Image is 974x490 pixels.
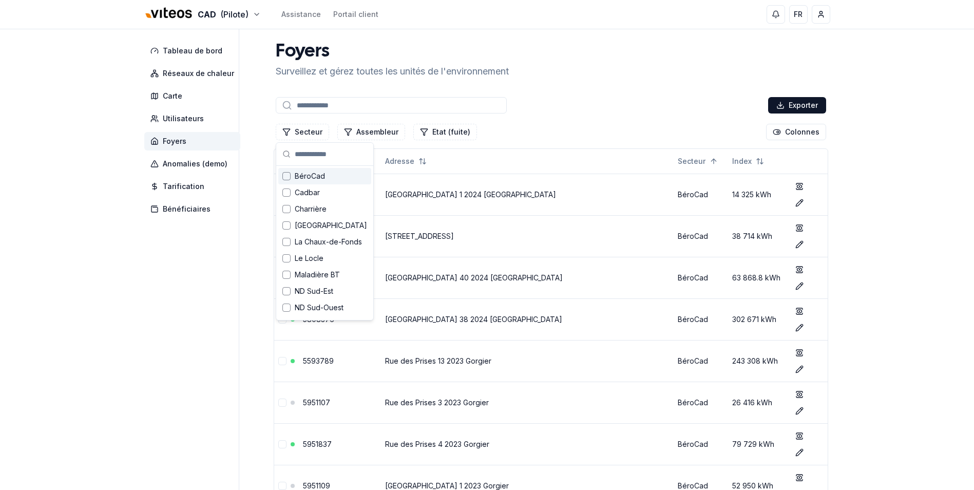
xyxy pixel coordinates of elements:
span: ND Sud-Ouest [295,303,343,313]
span: Carte [163,91,182,101]
button: CAD(Pilote) [144,4,261,26]
button: Not sorted. Click to sort ascending. [726,153,770,169]
a: 5951837 [303,440,332,448]
div: 302 671 kWh [732,314,783,325]
a: [STREET_ADDRESS] [385,232,454,240]
span: [GEOGRAPHIC_DATA] [295,319,367,329]
a: Anomalies (demo) [144,155,244,173]
span: CAD [198,8,216,21]
span: BéroCad [295,171,325,181]
span: Anomalies (demo) [163,159,227,169]
a: [GEOGRAPHIC_DATA] 1 2023 Gorgier [385,481,509,490]
a: Rue des Prises 4 2023 Gorgier [385,440,489,448]
h1: Foyers [276,42,509,62]
a: 5951109 [303,481,330,490]
span: Utilisateurs [163,114,204,124]
span: Secteur [678,156,705,166]
a: Bénéficiaires [144,200,244,218]
span: FR [794,9,803,20]
div: 63 868.8 kWh [732,273,783,283]
span: Bénéficiaires [163,204,211,214]
a: [GEOGRAPHIC_DATA] 38 2024 [GEOGRAPHIC_DATA] [385,315,562,324]
div: 243 308 kWh [732,356,783,366]
a: Rue des Prises 3 2023 Gorgier [385,398,489,407]
a: Tableau de bord [144,42,244,60]
div: 38 714 kWh [732,231,783,241]
td: BéroCad [674,174,728,215]
a: 5808376 [303,315,334,324]
button: Sorted ascending. Click to sort descending. [672,153,724,169]
div: 26 416 kWh [732,398,783,408]
span: Maladière BT [295,270,340,280]
span: ND Sud-Est [295,286,333,296]
td: BéroCad [674,340,728,382]
a: Foyers [144,132,244,150]
div: 14 325 kWh [732,190,783,200]
button: Filtrer les lignes [413,124,477,140]
a: Portail client [333,9,378,20]
td: BéroCad [674,382,728,423]
td: BéroCad [674,257,728,298]
button: Cocher les colonnes [766,124,826,140]
button: Filtrer les lignes [276,124,329,140]
span: Réseaux de chaleur [163,68,234,79]
button: Sélectionner la ligne [278,357,287,365]
td: BéroCad [674,298,728,340]
button: Exporter [768,97,826,114]
button: Sélectionner la ligne [278,482,287,490]
span: Tableau de bord [163,46,222,56]
span: [GEOGRAPHIC_DATA] [295,220,367,231]
img: Viteos - CAD Logo [144,1,194,26]
a: 5593789 [303,356,334,365]
span: La Chaux-de-Fonds [295,237,362,247]
span: Le Locle [295,253,323,263]
span: Foyers [163,136,186,146]
span: (Pilote) [220,8,249,21]
button: Not sorted. Click to sort ascending. [379,153,433,169]
span: Cadbar [295,187,320,198]
a: Rue des Prises 13 2023 Gorgier [385,356,491,365]
span: Index [732,156,752,166]
span: Adresse [385,156,414,166]
a: Utilisateurs [144,109,244,128]
a: Tarification [144,177,244,196]
a: Assistance [281,9,321,20]
div: 79 729 kWh [732,439,783,449]
p: Surveillez et gérez toutes les unités de l'environnement [276,64,509,79]
a: 5951107 [303,398,330,407]
td: BéroCad [674,423,728,465]
a: [GEOGRAPHIC_DATA] 40 2024 [GEOGRAPHIC_DATA] [385,273,563,282]
a: [GEOGRAPHIC_DATA] 1 2024 [GEOGRAPHIC_DATA] [385,190,556,199]
button: Sélectionner la ligne [278,440,287,448]
td: BéroCad [674,215,728,257]
a: Carte [144,87,244,105]
a: Réseaux de chaleur [144,64,244,83]
button: Sélectionner la ligne [278,399,287,407]
span: Charrière [295,204,327,214]
span: Tarification [163,181,204,192]
button: Filtrer les lignes [337,124,405,140]
button: FR [789,5,808,24]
